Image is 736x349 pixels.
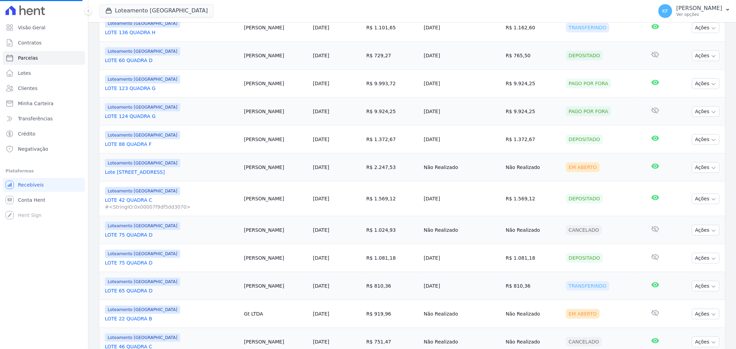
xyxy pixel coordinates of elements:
a: [DATE] [313,53,329,58]
div: Depositado [566,51,603,60]
a: Minha Carteira [3,97,85,110]
td: R$ 2.247,53 [364,153,421,181]
a: LOTE 75 QUADRA D [105,231,238,238]
td: [DATE] [421,70,503,98]
span: Loteamento [GEOGRAPHIC_DATA] [105,159,180,167]
a: [DATE] [313,164,329,170]
span: Minha Carteira [18,100,53,107]
span: KF [662,9,668,13]
span: Loteamento [GEOGRAPHIC_DATA] [105,222,180,230]
span: Loteamento [GEOGRAPHIC_DATA] [105,278,180,286]
td: [DATE] [421,272,503,300]
a: [DATE] [313,311,329,317]
td: [DATE] [421,181,503,216]
td: R$ 919,96 [364,300,421,328]
button: Loteamento [GEOGRAPHIC_DATA] [99,4,214,17]
button: Ações [692,193,719,204]
span: Transferências [18,115,53,122]
td: [DATE] [421,98,503,126]
td: R$ 1.569,12 [503,181,563,216]
td: R$ 1.024,93 [364,216,421,244]
span: Clientes [18,85,37,92]
td: [PERSON_NAME] [241,98,310,126]
p: Ver opções [676,12,722,17]
td: R$ 729,27 [364,42,421,70]
button: Ações [692,253,719,263]
button: KF [PERSON_NAME] Ver opções [653,1,736,21]
a: LOTE 65 QUADRA D [105,287,238,294]
td: [PERSON_NAME] [241,14,310,42]
a: Lotes [3,66,85,80]
a: [DATE] [313,137,329,142]
td: R$ 1.162,60 [503,14,563,42]
td: Gt LTDA [241,300,310,328]
div: Depositado [566,253,603,263]
td: Não Realizado [421,300,503,328]
td: Não Realizado [503,300,563,328]
a: Transferências [3,112,85,126]
td: [DATE] [421,14,503,42]
button: Ações [692,281,719,291]
td: R$ 1.372,67 [364,126,421,153]
a: LOTE 123 QUADRA G [105,85,238,92]
span: Loteamento [GEOGRAPHIC_DATA] [105,47,180,56]
button: Ações [692,78,719,89]
td: [DATE] [421,42,503,70]
span: Recebíveis [18,181,44,188]
td: R$ 1.081,18 [503,244,563,272]
div: Em Aberto [566,162,600,172]
a: [DATE] [313,339,329,345]
td: Não Realizado [503,153,563,181]
span: Loteamento [GEOGRAPHIC_DATA] [105,75,180,83]
td: [PERSON_NAME] [241,126,310,153]
span: #<StringIO:0x00007f9df5dd3070> [105,203,238,210]
td: R$ 1.101,65 [364,14,421,42]
a: Crédito [3,127,85,141]
span: Loteamento [GEOGRAPHIC_DATA] [105,306,180,314]
a: [DATE] [313,283,329,289]
a: Recebíveis [3,178,85,192]
span: Parcelas [18,54,38,61]
td: R$ 1.081,18 [364,244,421,272]
td: [PERSON_NAME] [241,244,310,272]
td: [PERSON_NAME] [241,70,310,98]
td: R$ 9.924,25 [364,98,421,126]
span: Loteamento [GEOGRAPHIC_DATA] [105,187,180,195]
td: Não Realizado [421,216,503,244]
td: R$ 810,36 [364,272,421,300]
a: Parcelas [3,51,85,65]
td: R$ 810,36 [503,272,563,300]
span: Conta Hent [18,197,45,203]
a: LOTE 136 QUADRA H [105,29,238,36]
button: Ações [692,309,719,319]
a: Conta Hent [3,193,85,207]
div: Depositado [566,134,603,144]
button: Ações [692,50,719,61]
div: Em Aberto [566,309,600,319]
a: LOTE 124 QUADRA G [105,113,238,120]
td: R$ 9.993,72 [364,70,421,98]
span: Loteamento [GEOGRAPHIC_DATA] [105,131,180,139]
div: Cancelado [566,225,602,235]
button: Ações [692,106,719,117]
a: Negativação [3,142,85,156]
td: [PERSON_NAME] [241,216,310,244]
div: Depositado [566,194,603,203]
span: Loteamento [GEOGRAPHIC_DATA] [105,250,180,258]
span: Loteamento [GEOGRAPHIC_DATA] [105,19,180,28]
a: [DATE] [313,196,329,201]
div: Pago por fora [566,79,611,88]
a: LOTE 22 QUADRA B [105,315,238,322]
span: Loteamento [GEOGRAPHIC_DATA] [105,103,180,111]
a: Contratos [3,36,85,50]
button: Ações [692,225,719,236]
a: LOTE 60 QUADRA D [105,57,238,64]
td: [PERSON_NAME] [241,153,310,181]
td: [PERSON_NAME] [241,272,310,300]
a: [DATE] [313,227,329,233]
td: R$ 1.569,12 [364,181,421,216]
div: Transferindo [566,23,609,32]
td: R$ 765,50 [503,42,563,70]
span: Crédito [18,130,36,137]
td: [PERSON_NAME] [241,42,310,70]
